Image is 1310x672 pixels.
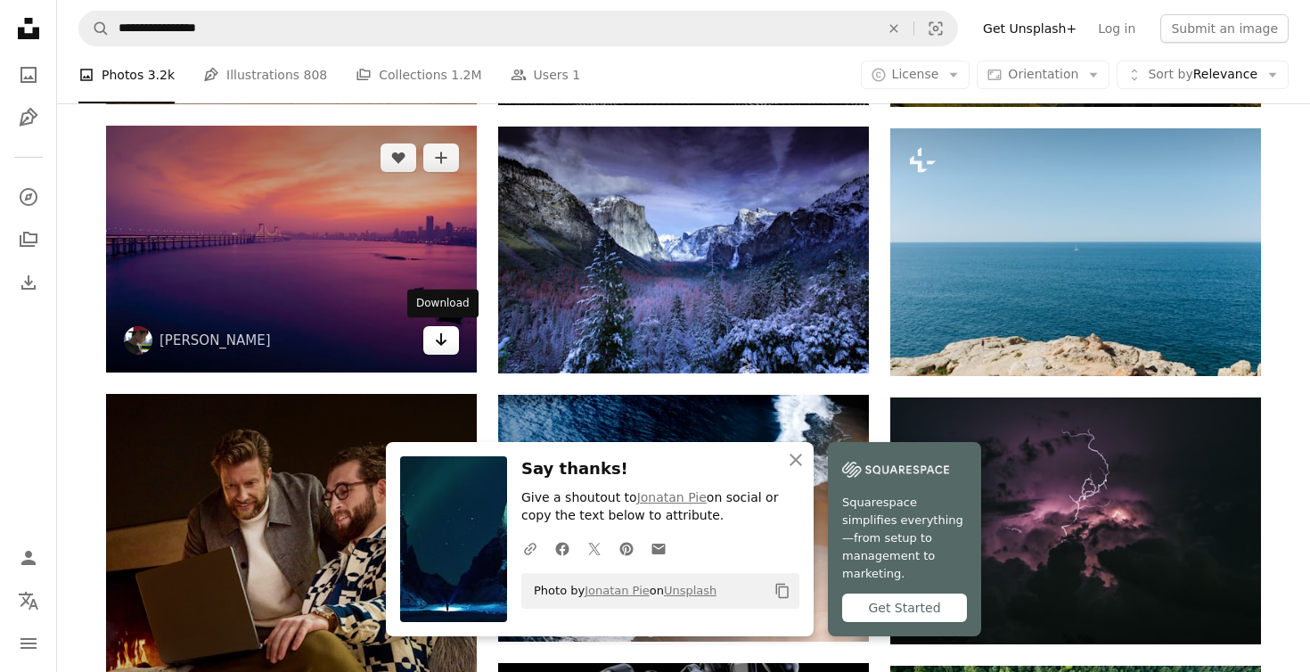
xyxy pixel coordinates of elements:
[498,242,869,258] a: photo of mountains and trees
[874,12,913,45] button: Clear
[79,12,110,45] button: Search Unsplash
[842,456,949,483] img: file-1747939142011-51e5cc87e3c9
[11,626,46,661] button: Menu
[1117,61,1289,89] button: Sort byRelevance
[972,14,1087,43] a: Get Unsplash+
[1087,14,1146,43] a: Log in
[423,143,459,172] button: Add to Collection
[890,128,1261,375] img: a view of a body of water from a cliff
[521,489,799,525] p: Give a shoutout to on social or copy the text below to attribute.
[828,442,981,636] a: Squarespace simplifies everything—from setup to management to marketing.Get Started
[842,594,967,622] div: Get Started
[890,397,1261,644] img: photography of lightning storm
[890,244,1261,260] a: a view of a body of water from a cliff
[11,100,46,135] a: Illustrations
[861,61,970,89] button: License
[11,57,46,93] a: Photos
[892,67,939,81] span: License
[610,530,643,566] a: Share on Pinterest
[525,577,716,605] span: Photo by on
[451,65,481,85] span: 1.2M
[521,456,799,482] h3: Say thanks!
[407,290,479,318] div: Download
[498,395,869,642] img: aerial photography of seashore
[498,127,869,373] img: photo of mountains and trees
[11,540,46,576] a: Log in / Sign up
[585,584,650,597] a: Jonatan Pie
[511,46,581,103] a: Users 1
[914,12,957,45] button: Visual search
[637,490,707,504] a: Jonatan Pie
[78,11,958,46] form: Find visuals sitewide
[546,530,578,566] a: Share on Facebook
[1160,14,1289,43] button: Submit an image
[664,584,716,597] a: Unsplash
[1148,66,1257,84] span: Relevance
[767,576,798,606] button: Copy to clipboard
[124,326,152,355] img: Go to Wade Meng's profile
[1148,67,1192,81] span: Sort by
[643,530,675,566] a: Share over email
[160,332,271,349] a: [PERSON_NAME]
[106,241,477,257] a: gray bridge above body of water during golden hour photography
[11,222,46,258] a: Collections
[11,11,46,50] a: Home — Unsplash
[381,143,416,172] button: Like
[423,326,459,355] a: Download
[203,46,327,103] a: Illustrations 808
[11,265,46,300] a: Download History
[106,570,477,586] a: Two men looking at a laptop near a fireplace
[578,530,610,566] a: Share on Twitter
[890,512,1261,529] a: photography of lightning storm
[11,583,46,619] button: Language
[1008,67,1078,81] span: Orientation
[304,65,328,85] span: 808
[572,65,580,85] span: 1
[106,126,477,373] img: gray bridge above body of water during golden hour photography
[842,494,967,583] span: Squarespace simplifies everything—from setup to management to marketing.
[977,61,1109,89] button: Orientation
[11,179,46,215] a: Explore
[356,46,481,103] a: Collections 1.2M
